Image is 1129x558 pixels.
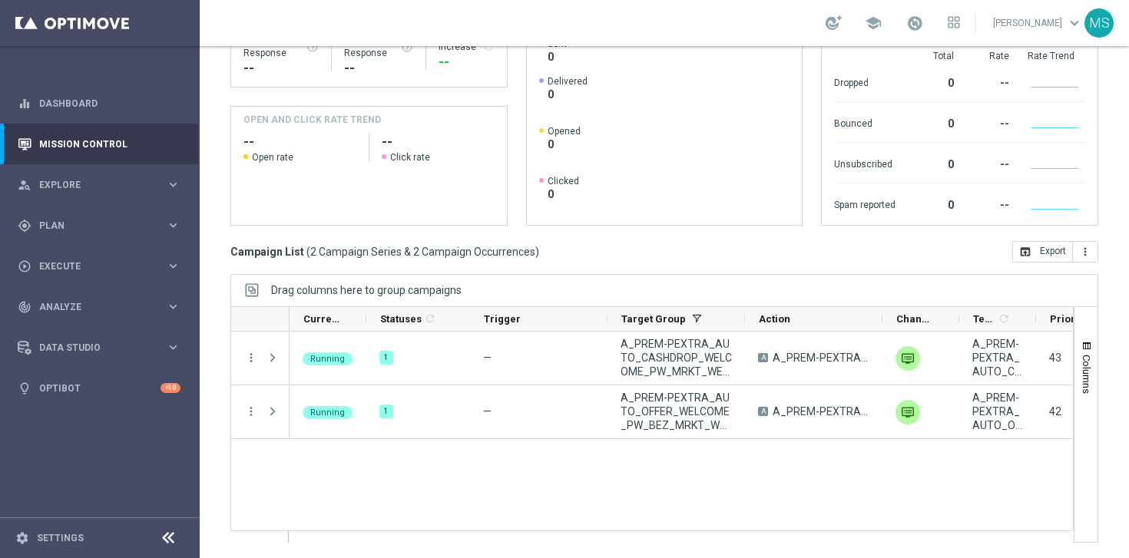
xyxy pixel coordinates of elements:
i: open_in_browser [1019,246,1031,258]
i: keyboard_arrow_right [166,299,180,314]
i: track_changes [18,300,31,314]
span: 2 Campaign Series & 2 Campaign Occurrences [310,245,535,259]
colored-tag: Running [303,404,353,419]
span: Calculate column [995,310,1010,327]
span: Columns [1081,355,1093,394]
div: -- [344,59,413,78]
button: lightbulb Optibot +10 [17,382,181,395]
div: MS [1084,8,1114,38]
span: Action [759,313,790,325]
div: Private message [896,400,920,424]
span: Templates [973,313,995,325]
span: keyboard_arrow_down [1066,15,1083,31]
span: Explore [39,180,166,190]
span: Calculate column [422,310,436,327]
button: person_search Explore keyboard_arrow_right [17,179,181,191]
div: Rate Trend [1028,50,1085,62]
i: refresh [482,41,495,53]
div: Plan [18,219,166,233]
span: Channel [896,313,933,325]
button: Mission Control [17,138,181,150]
i: settings [15,531,29,545]
span: Plan [39,221,166,230]
button: more_vert [244,404,258,418]
span: A_PREM-PEXTRA_AUTO_OFFER_WELCOME_PW_BEZ_MRKT_WEEKLY [972,391,1023,432]
i: person_search [18,178,31,192]
div: -- [243,59,319,78]
button: open_in_browser Export [1012,241,1073,262]
div: +10 [161,383,180,393]
span: 0 [548,187,579,201]
div: Test Response [344,35,413,59]
span: Opened [548,125,581,137]
div: Optibot [18,368,180,408]
i: lightbulb [18,381,31,395]
div: 0 [914,69,954,94]
div: 0 [914,110,954,134]
colored-tag: Running [303,351,353,365]
div: Increase [439,41,495,53]
button: more_vert [1073,241,1098,262]
i: play_circle_outline [18,259,31,273]
a: Mission Control [39,124,180,164]
a: [PERSON_NAME]keyboard_arrow_down [992,12,1084,35]
h3: Campaign List [230,245,539,259]
i: more_vert [1079,246,1091,258]
i: refresh [998,312,1010,325]
span: Analyze [39,302,166,312]
div: -- [972,191,1009,216]
span: Statuses [380,313,422,325]
multiple-options-button: Export to CSV [1012,245,1098,257]
button: gps_fixed Plan keyboard_arrow_right [17,220,181,232]
div: Analyze [18,300,166,314]
span: — [483,352,492,364]
i: keyboard_arrow_right [166,340,180,355]
div: -- [972,69,1009,94]
button: Data Studio keyboard_arrow_right [17,342,181,354]
span: Clicked [548,175,579,187]
div: Execute [18,259,166,273]
div: 0 [914,150,954,175]
span: 0 [548,137,581,151]
div: play_circle_outline Execute keyboard_arrow_right [17,260,181,272]
span: Open rate [252,151,293,163]
span: A_PREM-PEXTRA_AUTO_CASHDROP_WELCOME_PW_MRKT_WEEKLY [773,351,869,365]
div: Dashboard [18,83,180,124]
i: keyboard_arrow_right [166,218,180,233]
div: Total [914,50,954,62]
span: A_PREM-PEXTRA_AUTO_OFFER_WELCOME_PW_BEZ_MRKT_WEEKLY [773,404,869,418]
h4: OPEN AND CLICK RATE TREND [243,113,381,127]
span: Drag columns here to group campaigns [271,284,462,296]
i: keyboard_arrow_right [166,177,180,192]
button: equalizer Dashboard [17,97,181,110]
div: Mission Control [18,124,180,164]
div: Data Studio [18,341,166,355]
button: track_changes Analyze keyboard_arrow_right [17,301,181,313]
span: — [483,405,492,418]
span: 43 [1049,352,1061,364]
span: Delivered [548,75,588,87]
img: Private message [896,346,920,371]
span: ( [306,245,310,259]
span: A_PREM-PEXTRA_AUTO_CASHDROP_WELCOME_PW_MRKT_WEEKLY [972,337,1023,378]
h2: -- [243,133,356,151]
div: Rate [972,50,1009,62]
span: Click rate [390,151,430,163]
div: -- [439,53,495,71]
span: ) [535,245,539,259]
div: Bounced [834,110,896,134]
span: Priority [1050,313,1087,325]
div: -- [972,110,1009,134]
i: equalizer [18,97,31,111]
a: Dashboard [39,83,180,124]
button: more_vert [244,351,258,365]
span: Trigger [484,313,521,325]
span: Current Status [303,313,340,325]
div: 1 [379,404,393,418]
